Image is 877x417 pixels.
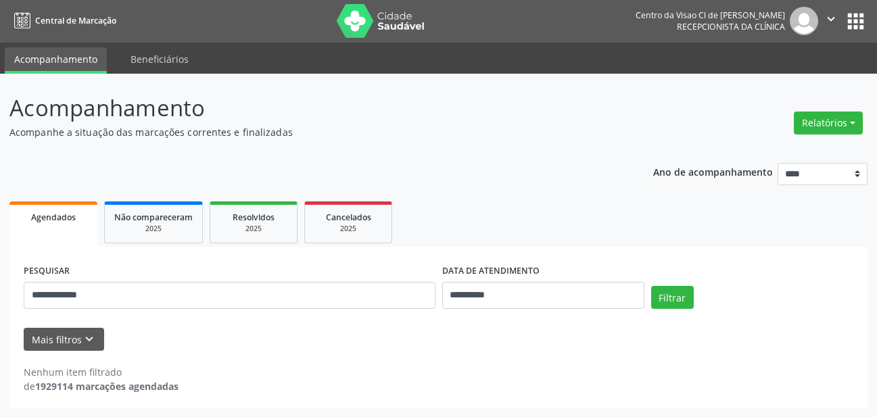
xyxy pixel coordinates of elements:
[35,15,116,26] span: Central de Marcação
[442,261,540,282] label: DATA DE ATENDIMENTO
[677,21,785,32] span: Recepcionista da clínica
[314,224,382,234] div: 2025
[9,9,116,32] a: Central de Marcação
[24,328,104,351] button: Mais filtroskeyboard_arrow_down
[818,7,844,35] button: 
[636,9,785,21] div: Centro da Visao Cl de [PERSON_NAME]
[233,212,275,223] span: Resolvidos
[24,379,179,393] div: de
[114,224,193,234] div: 2025
[9,125,610,139] p: Acompanhe a situação das marcações correntes e finalizadas
[9,91,610,125] p: Acompanhamento
[24,261,70,282] label: PESQUISAR
[326,212,371,223] span: Cancelados
[31,212,76,223] span: Agendados
[824,11,838,26] i: 
[82,332,97,347] i: keyboard_arrow_down
[790,7,818,35] img: img
[5,47,107,74] a: Acompanhamento
[35,380,179,393] strong: 1929114 marcações agendadas
[220,224,287,234] div: 2025
[121,47,198,71] a: Beneficiários
[794,112,863,134] button: Relatórios
[24,365,179,379] div: Nenhum item filtrado
[114,212,193,223] span: Não compareceram
[844,9,868,33] button: apps
[651,286,694,309] button: Filtrar
[653,163,773,180] p: Ano de acompanhamento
